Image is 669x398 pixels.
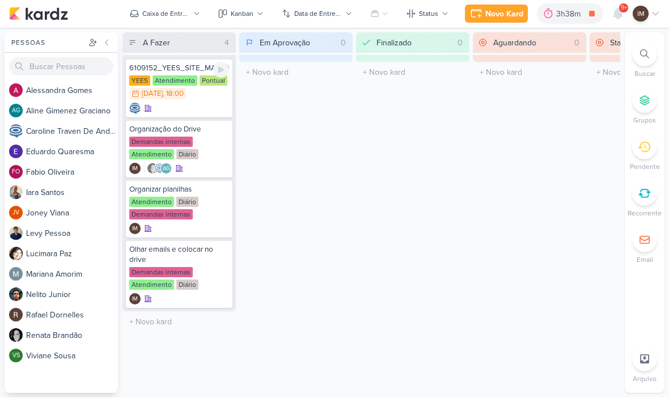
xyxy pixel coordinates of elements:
img: Nelito Junior [9,288,23,302]
input: Buscar Pessoas [9,58,113,76]
p: IM [132,167,138,172]
div: 0 [570,37,584,49]
img: Levy Pessoa [9,227,23,240]
div: Atendimento [129,197,174,208]
div: Viviane Sousa [9,349,23,363]
div: C a r o l i n e T r a v e n D e A n d r a d e [26,126,118,138]
div: Colaboradores: Renata Brandão, Caroline Traven De Andrade, Aline Gimenez Graciano [144,163,172,175]
div: A l i n e G i m e n e z G r a c i a n o [26,105,118,117]
div: 3h38m [556,9,584,20]
p: Grupos [633,116,656,126]
p: AG [163,167,170,172]
p: Arquivo [633,374,657,384]
img: Alessandra Gomes [9,84,23,98]
div: Isabella Machado Guimarães [129,223,141,235]
p: Email [637,255,653,265]
div: E d u a r d o Q u a r e s m a [26,146,118,158]
input: + Novo kard [358,65,467,81]
div: [DATE] [142,91,163,98]
div: Organizar planilhas [129,185,229,195]
input: + Novo kard [125,314,234,331]
div: Fabio Oliveira [9,166,23,179]
img: Renata Brandão [147,163,158,175]
div: Demandas internas [129,137,193,147]
div: Diário [176,280,198,290]
div: Atendimento [129,150,174,160]
div: Olhar emails e colocar no drive [129,245,229,265]
div: Aline Gimenez Graciano [9,104,23,118]
div: Novo Kard [485,9,523,20]
div: N e l i t o J u n i o r [26,289,118,301]
div: 6109152_YEES_SITE_MAPEAR_ALTERAÇÃO_LOGO_SITE [129,63,229,74]
p: IM [132,297,138,303]
p: Recorrente [628,209,662,219]
div: Criador(a): Isabella Machado Guimarães [129,294,141,305]
img: Eduardo Quaresma [9,145,23,159]
img: Caroline Traven De Andrade [129,103,141,115]
p: JV [12,210,19,217]
div: F a b i o O l i v e i r a [26,167,118,179]
div: Ligar relógio [213,62,229,78]
div: Aline Gimenez Graciano [160,163,172,175]
div: M a r i a n a A m o r i m [26,269,118,281]
img: Mariana Amorim [9,268,23,281]
div: Isabella Machado Guimarães [129,163,141,175]
img: kardz.app [9,7,68,21]
div: Joney Viana [9,206,23,220]
div: 4 [220,37,234,49]
div: J o n e y V i a n a [26,208,118,219]
div: 0 [453,37,467,49]
li: Ctrl + F [625,42,664,79]
img: Renata Brandão [9,329,23,342]
div: Isabella Machado Guimarães [129,294,141,305]
div: , 18:00 [163,91,184,98]
div: Pessoas [9,38,86,48]
img: Lucimara Paz [9,247,23,261]
div: Atendimento [129,280,174,290]
p: VS [12,353,20,359]
div: Organização do Drive [129,125,229,135]
img: Iara Santos [9,186,23,200]
div: Diário [176,150,198,160]
div: Atendimento [153,76,197,86]
span: 9+ [621,4,627,13]
div: Pontual [200,76,227,86]
div: 0 [336,37,350,49]
p: IM [132,227,138,232]
p: Pendente [630,162,660,172]
input: + Novo kard [475,65,584,81]
div: Demandas internas [129,268,193,278]
div: YEES [129,76,150,86]
p: IM [637,9,645,19]
div: I a r a S a n t o s [26,187,118,199]
div: L e v y P e s s o a [26,228,118,240]
div: Isabella Machado Guimarães [633,6,649,22]
div: Criador(a): Caroline Traven De Andrade [129,103,141,115]
img: Rafael Dornelles [9,308,23,322]
button: Novo Kard [465,5,528,23]
div: A l e s s a n d r a G o m e s [26,85,118,97]
div: L u c i m a r a P a z [26,248,118,260]
div: Demandas internas [129,210,193,220]
p: Buscar [634,69,655,79]
input: + Novo kard [242,65,350,81]
div: Criador(a): Isabella Machado Guimarães [129,223,141,235]
div: V i v i a n e S o u s a [26,350,118,362]
img: Caroline Traven De Andrade [9,125,23,138]
img: Caroline Traven De Andrade [154,163,165,175]
p: FO [12,170,20,176]
p: AG [12,108,20,115]
div: R e n a t a B r a n d ã o [26,330,118,342]
div: Diário [176,197,198,208]
div: R a f a e l D o r n e l l e s [26,310,118,321]
div: Criador(a): Isabella Machado Guimarães [129,163,141,175]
